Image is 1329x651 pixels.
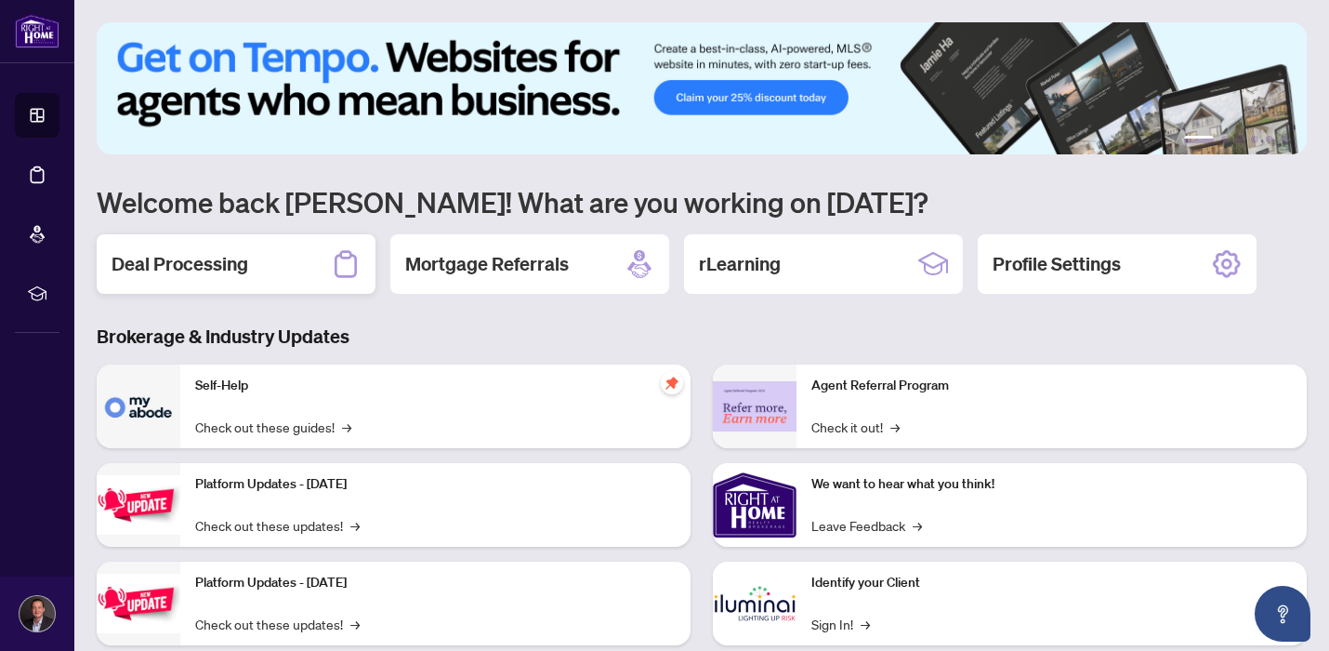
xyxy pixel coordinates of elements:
img: Identify your Client [713,562,796,645]
img: Platform Updates - July 8, 2025 [97,574,180,632]
h1: Welcome back [PERSON_NAME]! What are you working on [DATE]? [97,184,1307,219]
h3: Brokerage & Industry Updates [97,324,1307,350]
a: Check out these guides!→ [195,417,351,437]
img: Slide 0 [97,22,1307,154]
a: Check out these updates!→ [195,614,360,634]
h2: Mortgage Referrals [405,251,569,277]
p: Platform Updates - [DATE] [195,474,676,495]
p: Identify your Client [811,573,1292,593]
span: → [913,515,922,536]
button: 1 [1184,136,1214,143]
a: Sign In!→ [811,614,870,634]
p: Agent Referral Program [811,376,1292,396]
p: We want to hear what you think! [811,474,1292,495]
button: 2 [1221,136,1229,143]
span: → [890,417,900,437]
button: Open asap [1255,586,1310,642]
h2: Profile Settings [993,251,1121,277]
span: → [350,515,360,536]
button: 6 [1281,136,1288,143]
span: → [350,614,360,634]
img: We want to hear what you think! [713,463,796,547]
img: Self-Help [97,365,180,448]
img: Agent Referral Program [713,381,796,432]
p: Platform Updates - [DATE] [195,573,676,593]
button: 3 [1236,136,1243,143]
img: Platform Updates - July 21, 2025 [97,475,180,534]
img: Profile Icon [20,596,55,631]
a: Leave Feedback→ [811,515,922,536]
h2: Deal Processing [112,251,248,277]
a: Check out these updates!→ [195,515,360,536]
button: 5 [1266,136,1273,143]
a: Check it out!→ [811,417,900,437]
button: 4 [1251,136,1258,143]
img: logo [15,14,59,48]
h2: rLearning [699,251,781,277]
p: Self-Help [195,376,676,396]
span: → [861,614,870,634]
span: pushpin [661,372,683,394]
span: → [342,417,351,437]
